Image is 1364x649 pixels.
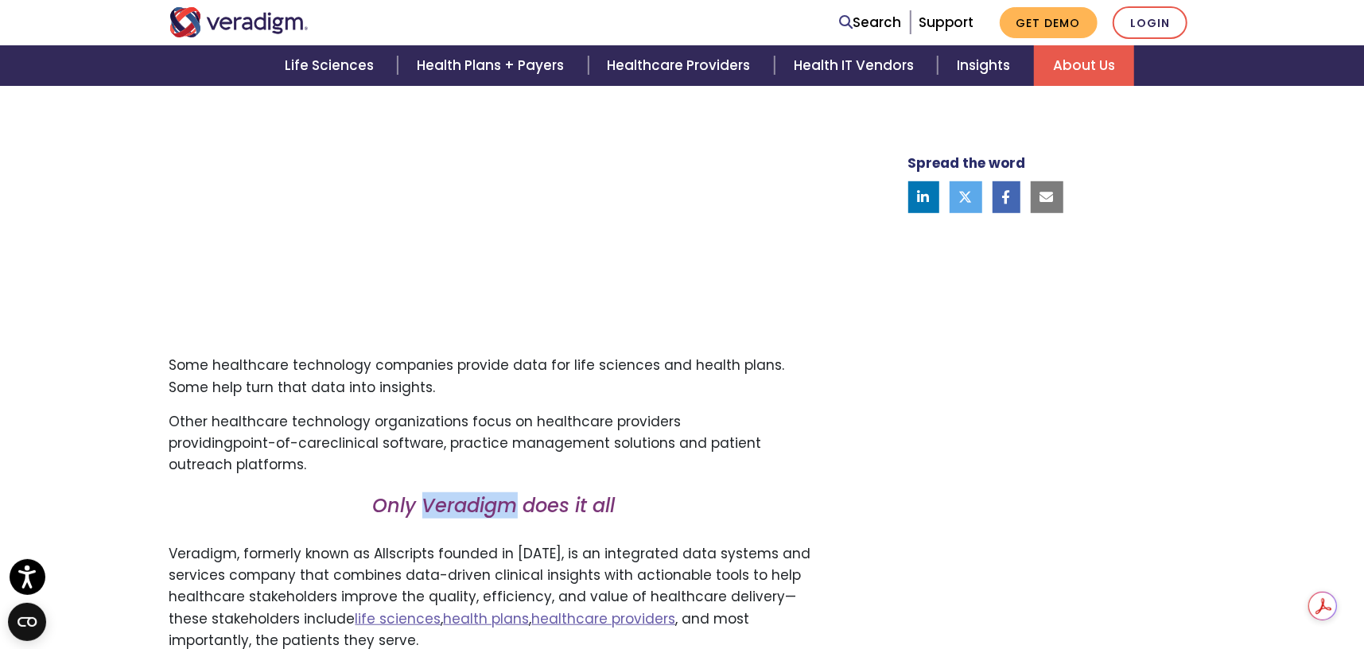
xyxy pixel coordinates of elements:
[919,13,974,32] a: Support
[1000,7,1098,38] a: Get Demo
[1113,6,1187,39] a: Login
[373,492,616,519] em: Only Veradigm does it all
[398,45,588,86] a: Health Plans + Payers
[444,609,530,628] a: health plans
[356,609,441,628] a: life sciences
[266,45,398,86] a: Life Sciences
[938,45,1034,86] a: Insights
[532,609,676,628] a: healthcare providers
[169,7,309,37] img: Veradigm logo
[908,153,1026,172] strong: Spread the word
[8,603,46,641] button: Open CMP widget
[775,45,938,86] a: Health IT Vendors
[1034,45,1134,86] a: About Us
[169,355,819,398] p: Some healthcare technology companies provide data for life sciences and health plans. Some help t...
[1059,534,1345,630] iframe: Drift Chat Widget
[589,45,775,86] a: Healthcare Providers
[169,411,819,476] p: Other healthcare technology organizations focus on healthcare providers providing clinical softwa...
[840,12,902,33] a: Search
[234,433,331,453] span: point-of-care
